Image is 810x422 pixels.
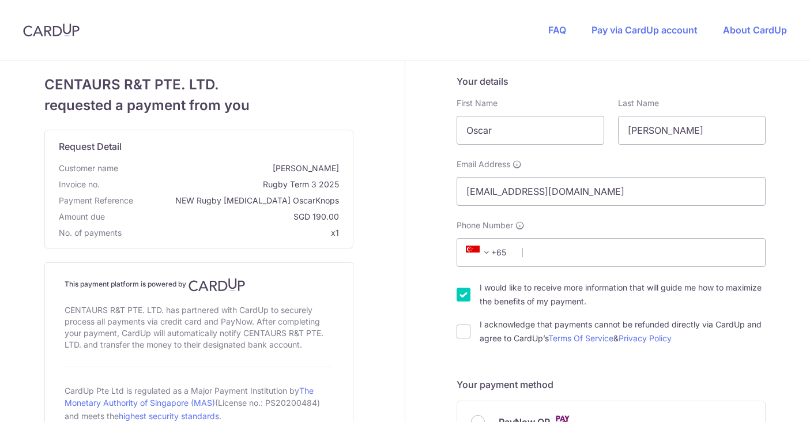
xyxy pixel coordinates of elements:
a: Pay via CardUp account [592,24,698,36]
label: I acknowledge that payments cannot be refunded directly via CardUp and agree to CardUp’s & [480,318,766,345]
span: Customer name [59,163,118,174]
span: Email Address [457,159,510,170]
span: Phone Number [457,220,513,231]
label: Last Name [618,97,659,109]
h4: This payment platform is powered by [65,278,333,292]
span: CENTAURS R&T PTE. LTD. [44,74,353,95]
span: Amount due [59,211,105,223]
span: NEW Rugby [MEDICAL_DATA] OscarKnops [138,195,339,206]
span: Invoice no. [59,179,100,190]
img: CardUp [189,278,245,292]
h5: Your payment method [457,378,766,391]
a: Terms Of Service [548,333,613,343]
span: [PERSON_NAME] [123,163,339,174]
a: About CardUp [723,24,787,36]
span: +65 [462,246,514,259]
span: Rugby Term 3 2025 [104,179,339,190]
div: CENTAURS R&T PTE. LTD. has partnered with CardUp to securely process all payments via credit card... [65,302,333,353]
a: Privacy Policy [619,333,672,343]
label: I would like to receive more information that will guide me how to maximize the benefits of my pa... [480,281,766,308]
h5: Your details [457,74,766,88]
span: requested a payment from you [44,95,353,116]
span: SGD 190.00 [110,211,339,223]
span: +65 [466,246,493,259]
a: highest security standards [119,411,219,421]
input: Email address [457,177,766,206]
img: CardUp [23,23,80,37]
span: translation missing: en.request_detail [59,141,122,152]
span: x1 [331,228,339,238]
span: translation missing: en.payment_reference [59,195,133,205]
input: First name [457,116,604,145]
a: FAQ [548,24,566,36]
label: First Name [457,97,498,109]
input: Last name [618,116,766,145]
span: No. of payments [59,227,122,239]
